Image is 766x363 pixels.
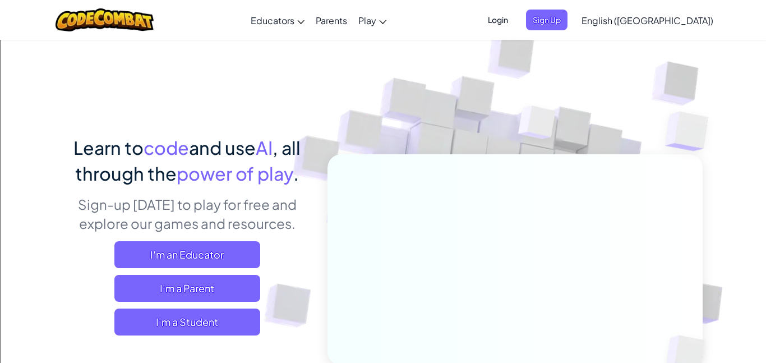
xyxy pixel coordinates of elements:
span: . [293,162,299,185]
a: I'm a Parent [114,275,260,302]
a: Parents [310,5,353,35]
img: Overlap cubes [497,84,578,167]
span: English ([GEOGRAPHIC_DATA]) [582,15,713,26]
span: power of play [177,162,293,185]
button: Login [481,10,515,30]
span: and use [189,136,256,159]
a: English ([GEOGRAPHIC_DATA]) [576,5,719,35]
span: code [144,136,189,159]
button: I'm a Student [114,309,260,336]
button: Sign Up [526,10,567,30]
p: Sign-up [DATE] to play for free and explore our games and resources. [63,195,311,233]
span: Educators [251,15,294,26]
a: I'm an Educator [114,241,260,268]
span: Learn to [73,136,144,159]
img: Overlap cubes [643,84,740,179]
a: Play [353,5,392,35]
a: Educators [245,5,310,35]
span: AI [256,136,273,159]
img: CodeCombat logo [56,8,154,31]
span: Play [358,15,376,26]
